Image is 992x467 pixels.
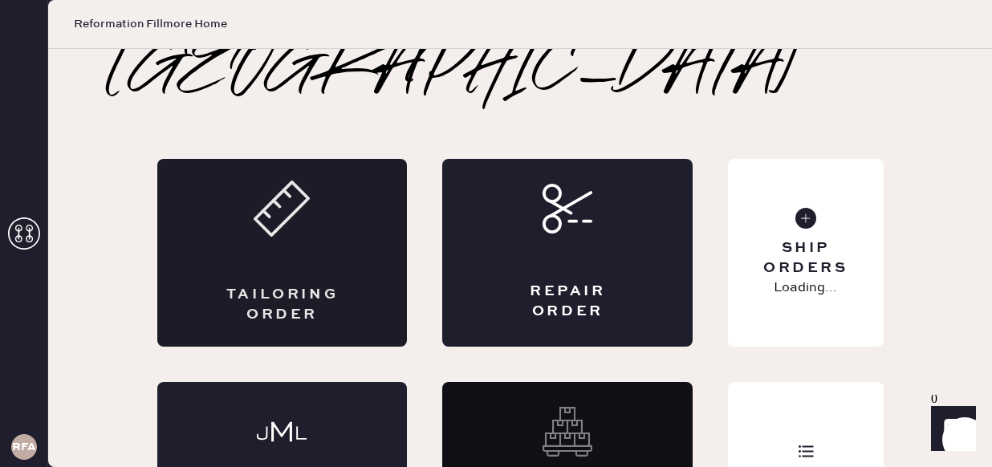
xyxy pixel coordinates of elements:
[506,282,628,322] div: Repair Order
[222,285,344,325] div: Tailoring Order
[774,278,837,298] p: Loading...
[74,16,227,32] span: Reformation Fillmore Home
[741,238,870,278] div: Ship Orders
[12,441,36,453] h3: RFA
[916,395,985,464] iframe: Front Chat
